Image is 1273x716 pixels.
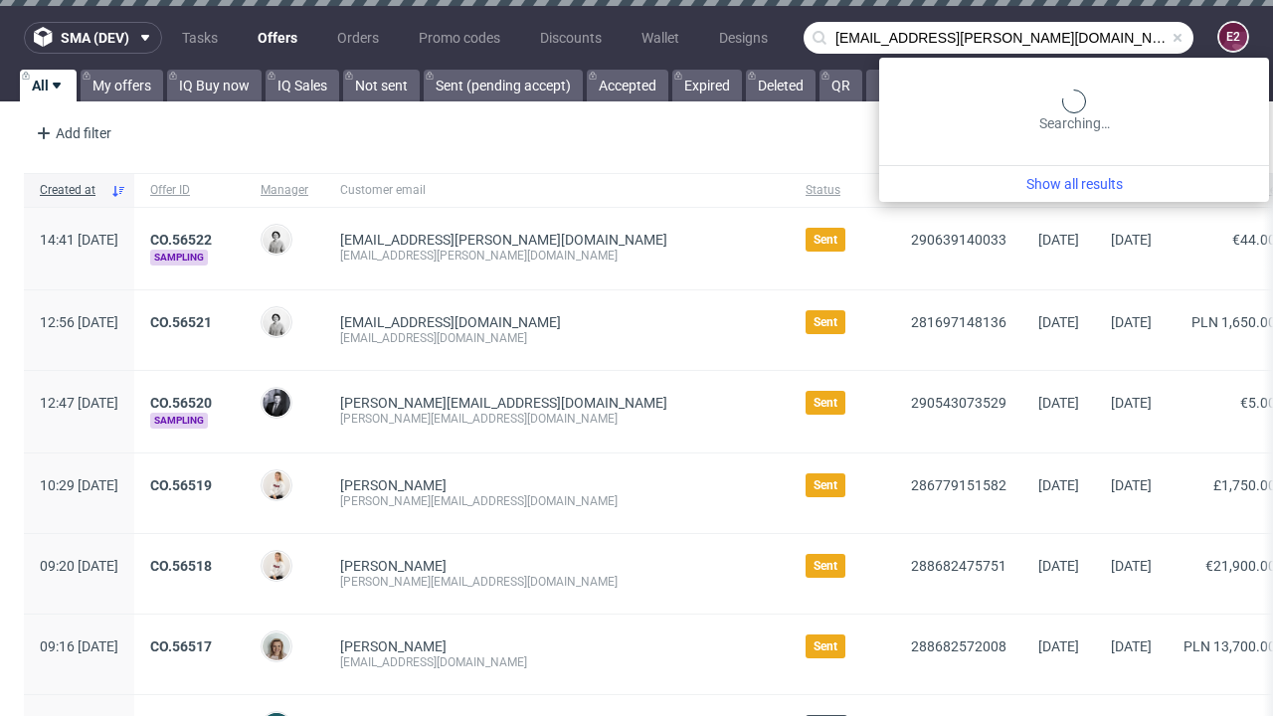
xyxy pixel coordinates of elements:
[1038,232,1079,248] span: [DATE]
[150,477,212,493] a: CO.56519
[911,638,1006,654] a: 288682572008
[61,31,129,45] span: sma (dev)
[587,70,668,101] a: Accepted
[263,308,290,336] img: Dudek Mariola
[528,22,614,54] a: Discounts
[263,389,290,417] img: Philippe Dubuy
[796,22,854,54] a: Users
[263,632,290,660] img: Monika Poźniak
[1111,314,1152,330] span: [DATE]
[887,89,1261,133] div: Searching…
[1111,477,1152,493] span: [DATE]
[150,250,208,266] span: Sampling
[340,314,561,330] span: [EMAIL_ADDRESS][DOMAIN_NAME]
[340,232,667,248] span: [EMAIL_ADDRESS][PERSON_NAME][DOMAIN_NAME]
[150,558,212,574] a: CO.56518
[707,22,780,54] a: Designs
[24,22,162,54] button: sma (dev)
[819,70,862,101] a: QR
[150,638,212,654] a: CO.56517
[150,182,229,199] span: Offer ID
[814,314,837,330] span: Sent
[40,314,118,330] span: 12:56 [DATE]
[340,182,774,199] span: Customer email
[340,477,447,493] a: [PERSON_NAME]
[911,477,1006,493] a: 286779151582
[1038,395,1079,411] span: [DATE]
[340,395,667,411] span: [PERSON_NAME][EMAIL_ADDRESS][DOMAIN_NAME]
[746,70,816,101] a: Deleted
[170,22,230,54] a: Tasks
[630,22,691,54] a: Wallet
[911,558,1006,574] a: 288682475751
[424,70,583,101] a: Sent (pending accept)
[1038,314,1079,330] span: [DATE]
[1111,232,1152,248] span: [DATE]
[1038,558,1079,574] span: [DATE]
[814,638,837,654] span: Sent
[672,70,742,101] a: Expired
[40,477,118,493] span: 10:29 [DATE]
[407,22,512,54] a: Promo codes
[887,174,1261,194] a: Show all results
[814,232,837,248] span: Sent
[340,248,774,264] div: [EMAIL_ADDRESS][PERSON_NAME][DOMAIN_NAME]
[1038,477,1079,493] span: [DATE]
[167,70,262,101] a: IQ Buy now
[806,182,879,199] span: Status
[150,314,212,330] a: CO.56521
[1111,638,1152,654] span: [DATE]
[911,395,1006,411] a: 290543073529
[1038,638,1079,654] span: [DATE]
[340,558,447,574] a: [PERSON_NAME]
[246,22,309,54] a: Offers
[20,70,77,101] a: All
[40,638,118,654] span: 09:16 [DATE]
[263,226,290,254] img: Dudek Mariola
[340,574,774,590] div: [PERSON_NAME][EMAIL_ADDRESS][DOMAIN_NAME]
[814,558,837,574] span: Sent
[40,182,102,199] span: Created at
[81,70,163,101] a: My offers
[28,117,115,149] div: Add filter
[266,70,339,101] a: IQ Sales
[263,471,290,499] img: Mari Fok
[40,558,118,574] span: 09:20 [DATE]
[911,232,1006,248] a: 290639140033
[261,182,308,199] span: Manager
[911,314,1006,330] a: 281697148136
[340,493,774,509] div: [PERSON_NAME][EMAIL_ADDRESS][DOMAIN_NAME]
[40,395,118,411] span: 12:47 [DATE]
[1111,558,1152,574] span: [DATE]
[340,638,447,654] a: [PERSON_NAME]
[1111,395,1152,411] span: [DATE]
[263,552,290,580] img: Mari Fok
[150,413,208,429] span: Sampling
[340,330,774,346] div: [EMAIL_ADDRESS][DOMAIN_NAME]
[150,232,212,248] a: CO.56522
[150,395,212,411] a: CO.56520
[340,411,774,427] div: [PERSON_NAME][EMAIL_ADDRESS][DOMAIN_NAME]
[325,22,391,54] a: Orders
[1219,23,1247,51] figcaption: e2
[814,477,837,493] span: Sent
[340,654,774,670] div: [EMAIL_ADDRESS][DOMAIN_NAME]
[40,232,118,248] span: 14:41 [DATE]
[343,70,420,101] a: Not sent
[814,395,837,411] span: Sent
